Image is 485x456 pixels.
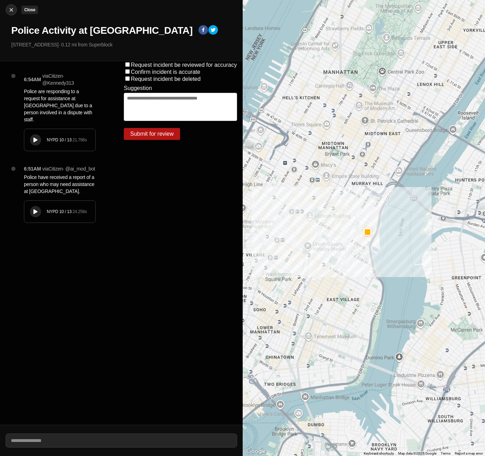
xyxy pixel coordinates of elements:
[455,451,483,455] a: Report a map error
[47,209,72,214] div: NYPD 10 / 13
[47,137,72,143] div: NYPD 10 / 13
[72,137,87,143] div: 21.766 s
[398,451,436,455] span: Map data ©2025 Google
[11,41,237,48] p: [STREET_ADDRESS] · 0.12 mi from Superblock
[124,85,152,91] label: Suggestion
[131,69,200,75] label: Confirm incident is accurate
[24,174,96,195] p: Police have received a report of a person who may need assistance at [GEOGRAPHIC_DATA].
[364,451,394,456] button: Keyboard shortcuts
[198,25,208,36] button: facebook
[11,24,193,37] h1: Police Activity at [GEOGRAPHIC_DATA]
[24,165,41,172] p: 6:51AM
[131,76,200,82] label: Request incident be deleted
[244,447,268,456] a: Open this area in Google Maps (opens a new window)
[244,447,268,456] img: Google
[24,76,41,83] p: 6:54AM
[208,25,218,36] button: twitter
[42,165,95,172] p: via Citizen · @ ai_mod_bot
[24,7,35,12] small: Close
[6,4,17,15] button: cancelClose
[124,128,180,140] button: Submit for review
[24,88,96,123] p: Police are responding to a request for assistance at [GEOGRAPHIC_DATA] due to a person involved i...
[441,451,451,455] a: Terms (opens in new tab)
[8,6,15,13] img: cancel
[131,62,237,68] label: Request incident be reviewed for accuracy
[42,72,96,86] p: via Citizen · @ Kennedy313
[72,209,87,214] div: 24.258 s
